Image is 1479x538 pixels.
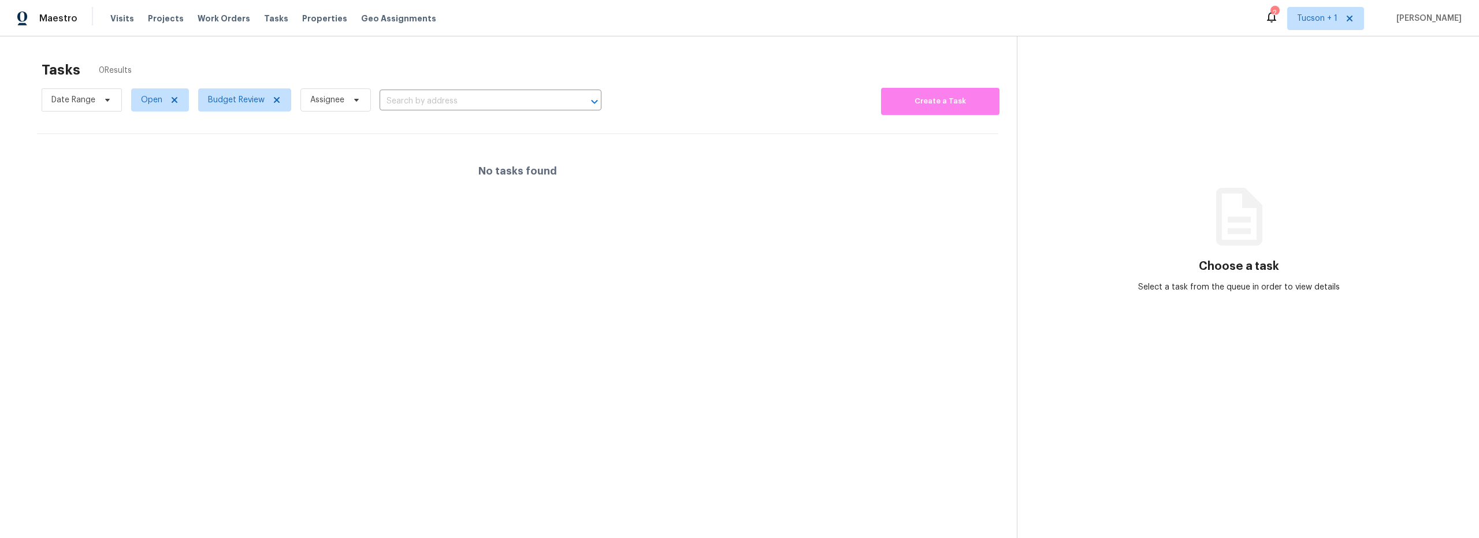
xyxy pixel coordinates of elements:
[478,165,557,177] h4: No tasks found
[110,13,134,24] span: Visits
[99,65,132,76] span: 0 Results
[1392,13,1462,24] span: [PERSON_NAME]
[1270,7,1279,18] div: 2
[586,94,603,110] button: Open
[1128,281,1350,293] div: Select a task from the queue in order to view details
[39,13,77,24] span: Maestro
[1297,13,1337,24] span: Tucson + 1
[141,94,162,106] span: Open
[148,13,184,24] span: Projects
[264,14,288,23] span: Tasks
[887,95,994,108] span: Create a Task
[198,13,250,24] span: Work Orders
[361,13,436,24] span: Geo Assignments
[881,88,999,115] button: Create a Task
[208,94,265,106] span: Budget Review
[1199,261,1279,272] h3: Choose a task
[42,64,80,76] h2: Tasks
[302,13,347,24] span: Properties
[380,92,569,110] input: Search by address
[51,94,95,106] span: Date Range
[310,94,344,106] span: Assignee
